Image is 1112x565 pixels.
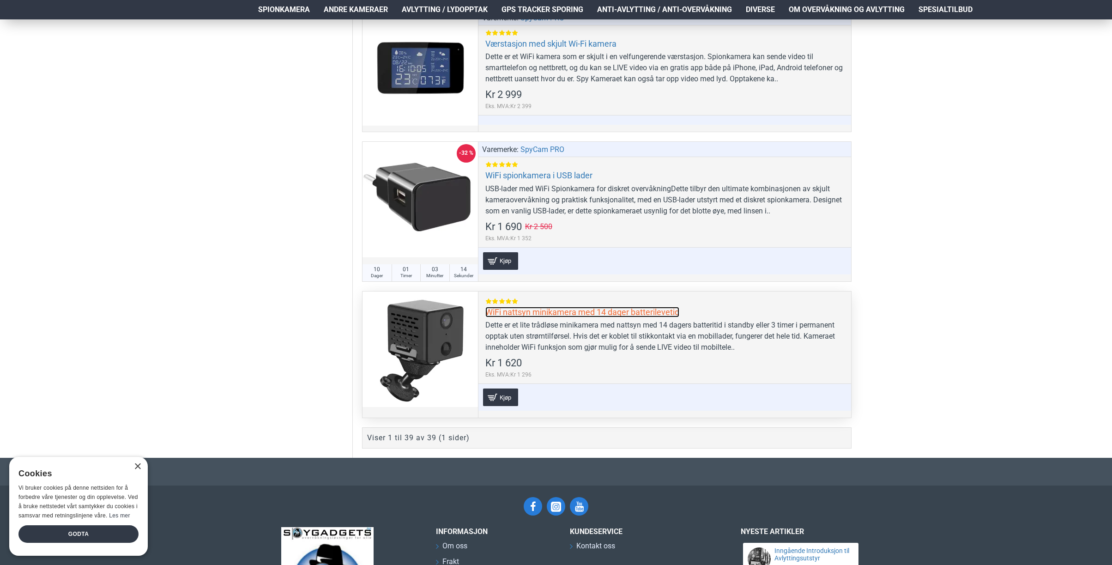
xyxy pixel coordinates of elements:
[485,371,532,379] span: Eks. MVA:Kr 1 296
[442,541,467,552] span: Om oss
[485,102,532,110] span: Eks. MVA:Kr 2 399
[520,144,564,155] a: SpyCam PRO
[576,541,615,552] span: Kontakt oss
[363,292,478,407] a: WiFi nattsyn minikamera med 14 dager batterilevetid WiFi nattsyn minikamera med 14 dager batteril...
[774,547,850,562] a: Inngående Introduksjon til Avlyttingsutstyr
[18,485,138,518] span: Vi bruker cookies på denne nettsiden for å forbedre våre tjenester og din opplevelse. Ved å bruke...
[502,4,583,15] span: GPS Tracker Sporing
[109,512,130,519] a: Les mer, opens a new window
[485,234,552,243] span: Eks. MVA:Kr 1 352
[363,10,478,126] a: Værstasjon med skjult Wi-Fi kamera Værstasjon med skjult Wi-Fi kamera
[485,38,616,49] a: Værstasjon med skjult Wi-Fi kamera
[18,525,139,543] div: Godta
[497,258,514,264] span: Kjøp
[436,527,556,536] h3: INFORMASJON
[482,144,519,155] span: Varemerke:
[485,90,522,100] span: Kr 2 999
[258,4,310,15] span: Spionkamera
[570,527,708,536] h3: Kundeservice
[485,307,679,317] a: WiFi nattsyn minikamera med 14 dager batterilevetid
[402,4,488,15] span: Avlytting / Lydopptak
[436,541,467,556] a: Om oss
[485,183,844,217] div: USB-lader med WiFi Spionkamera for diskret overvåkningDette tilbyr den ultimate kombinasjonen av ...
[497,395,514,401] span: Kjøp
[741,527,861,536] h3: Nyeste artikler
[485,358,522,368] span: Kr 1 620
[134,463,141,470] div: Close
[789,4,905,15] span: Om overvåkning og avlytting
[363,142,478,257] a: WiFi spionkamera i USB lader WiFi spionkamera i USB lader
[485,320,844,353] div: Dette er et lite trådløse minikamera med nattsyn med 14 dagers batteritid i standby eller 3 timer...
[597,4,732,15] span: Anti-avlytting / Anti-overvåkning
[570,541,615,556] a: Kontakt oss
[746,4,775,15] span: Diverse
[485,222,522,232] span: Kr 1 690
[367,432,470,443] div: Viser 1 til 39 av 39 (1 sider)
[485,51,844,85] div: Dette er et WiFi kamera som er skjult i en velfungerende værstasjon. Spionkamera kan sende video ...
[919,4,973,15] span: Spesialtilbud
[324,4,388,15] span: Andre kameraer
[18,464,133,484] div: Cookies
[485,170,592,181] a: WiFi spionkamera i USB lader
[525,223,552,231] span: Kr 2 500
